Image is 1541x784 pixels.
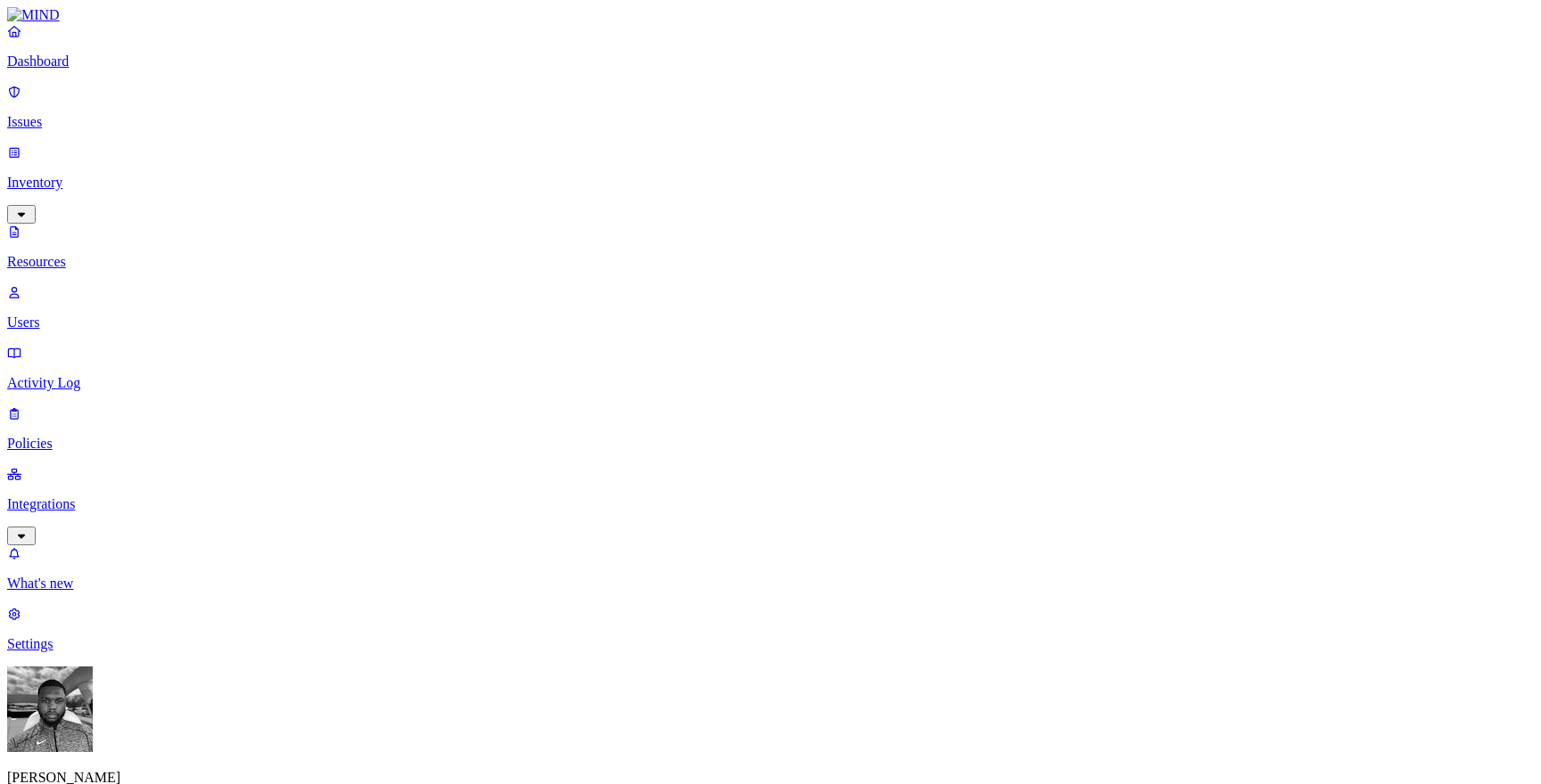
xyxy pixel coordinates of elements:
a: Users [7,284,1534,331]
a: MIND [7,7,1534,23]
p: What's new [7,576,1534,592]
a: What's new [7,545,1534,592]
img: MIND [7,7,60,23]
p: Dashboard [7,53,1534,69]
p: Inventory [7,175,1534,191]
a: Integrations [7,466,1534,543]
img: Cameron White [7,666,93,752]
a: Activity Log [7,345,1534,391]
a: Issues [7,84,1534,130]
p: Settings [7,636,1534,652]
p: Integrations [7,496,1534,512]
p: Resources [7,254,1534,270]
a: Policies [7,405,1534,452]
p: Policies [7,436,1534,452]
p: Users [7,314,1534,331]
p: Activity Log [7,375,1534,391]
p: Issues [7,114,1534,130]
a: Settings [7,606,1534,652]
a: Resources [7,224,1534,270]
a: Dashboard [7,23,1534,69]
a: Inventory [7,144,1534,221]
